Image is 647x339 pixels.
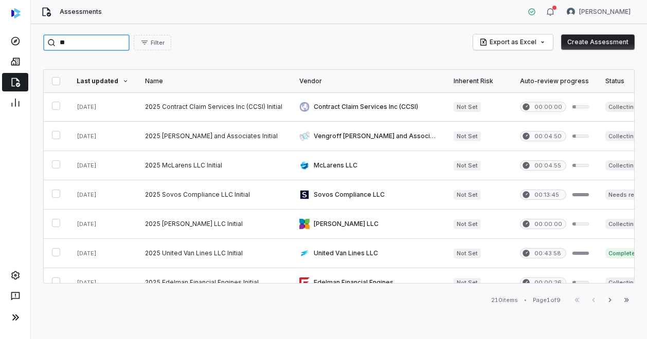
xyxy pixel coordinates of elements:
button: Create Assessment [561,34,635,50]
div: Page 1 of 9 [533,296,561,304]
div: • [524,296,527,304]
span: Assessments [60,8,102,16]
div: Name [145,77,283,85]
img: REKHA KOTHANDARAMAN avatar [567,8,575,16]
button: REKHA KOTHANDARAMAN avatar[PERSON_NAME] [561,4,637,20]
button: Filter [134,35,171,50]
span: [PERSON_NAME] [579,8,631,16]
div: Inherent Risk [454,77,504,85]
button: Export as Excel [473,34,553,50]
div: Last updated [77,77,129,85]
div: 210 items [491,296,518,304]
span: Filter [151,39,165,47]
div: Auto-review progress [520,77,589,85]
div: Vendor [299,77,437,85]
img: svg%3e [11,8,21,18]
